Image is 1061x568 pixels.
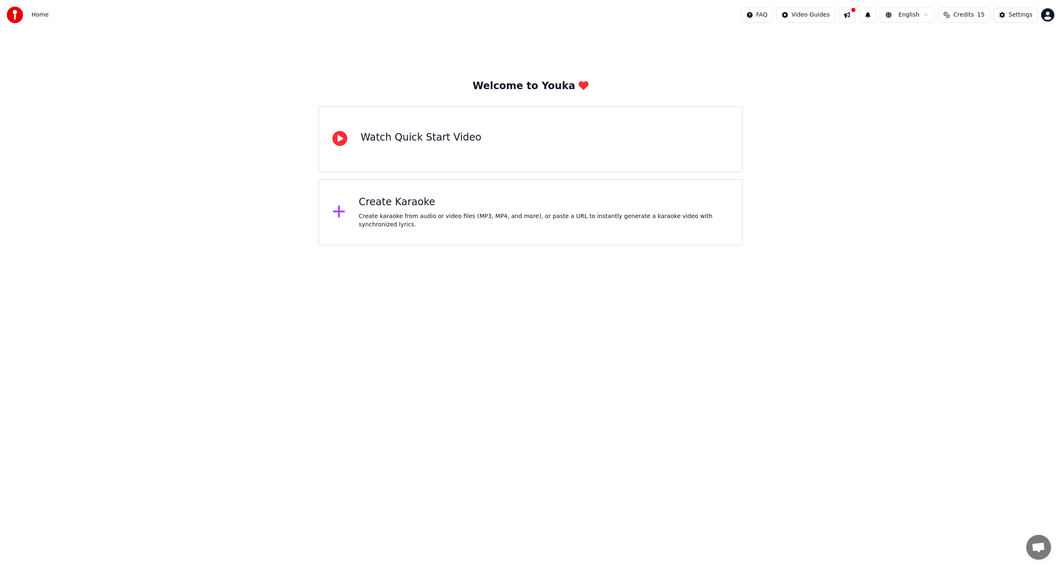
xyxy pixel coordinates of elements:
span: Credits [953,11,974,19]
div: Create karaoke from audio or video files (MP3, MP4, and more), or paste a URL to instantly genera... [359,212,729,229]
div: Watch Quick Start Video [361,131,481,144]
span: 15 [977,11,985,19]
button: FAQ [741,7,773,22]
div: Open chat [1026,535,1051,560]
button: Credits15 [938,7,990,22]
span: Home [31,11,48,19]
div: Settings [1009,11,1032,19]
button: Settings [993,7,1038,22]
img: youka [7,7,23,23]
div: Create Karaoke [359,196,729,209]
div: Welcome to Youka [472,80,589,93]
button: Video Guides [776,7,835,22]
nav: breadcrumb [31,11,48,19]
